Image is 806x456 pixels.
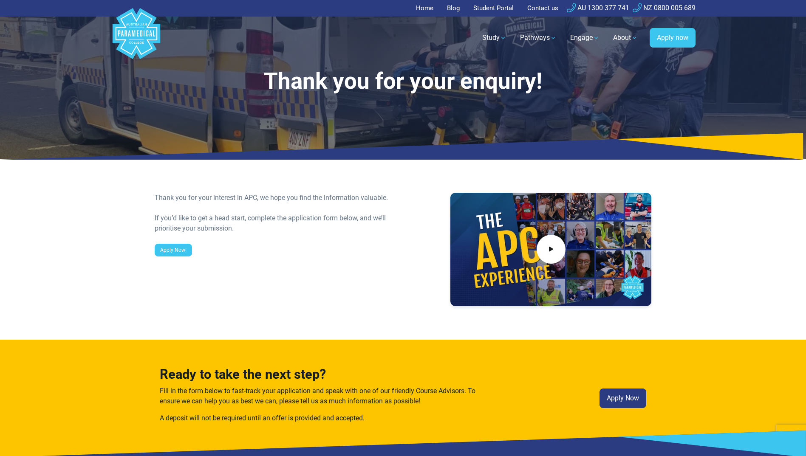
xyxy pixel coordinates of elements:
a: Apply Now! [155,244,192,256]
a: Australian Paramedical College [111,17,162,59]
a: AU 1300 377 741 [567,4,629,12]
a: Apply now [650,28,696,48]
a: NZ 0800 005 689 [633,4,696,12]
div: Thank you for your interest in APC, we hope you find the information valuable. [155,193,398,203]
a: Engage [565,26,605,50]
a: Study [477,26,512,50]
h1: Thank you for your enquiry! [155,68,652,95]
p: A deposit will not be required until an offer is provided and accepted. [160,413,481,423]
a: Apply Now [600,388,646,408]
a: About [608,26,643,50]
a: Pathways [515,26,562,50]
p: Fill in the form below to fast-track your application and speak with one of our friendly Course A... [160,386,481,406]
div: If you’d like to get a head start, complete the application form below, and we’ll prioritise your... [155,213,398,234]
h3: Ready to take the next step? [160,367,481,383]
